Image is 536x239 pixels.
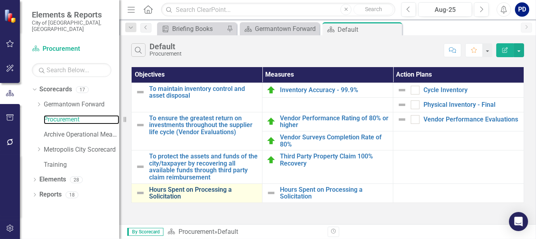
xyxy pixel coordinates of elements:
[515,2,529,17] button: PD
[397,115,407,124] img: Not Defined
[132,112,262,150] td: Double-Click to Edit Right Click for Context Menu
[262,83,393,97] td: Double-Click to Edit Right Click for Context Menu
[423,87,520,94] a: Cycle Inventory
[136,188,145,198] img: Not Defined
[150,51,182,57] div: Procurement
[262,150,393,183] td: Double-Click to Edit Right Click for Context Menu
[132,183,262,202] td: Double-Click to Edit Right Click for Context Menu
[66,191,78,198] div: 18
[44,160,119,170] a: Training
[393,112,524,131] td: Double-Click to Edit Right Click for Context Menu
[280,134,389,148] a: Vendor Surveys Completion Rate of 80%
[136,87,145,97] img: Not Defined
[255,24,317,34] div: Germantown Forward
[44,130,119,139] a: Archive Operational Measures
[280,153,389,167] a: Third Party Property Claim 100% Recovery
[76,86,89,93] div: 17
[393,97,524,112] td: Double-Click to Edit Right Click for Context Menu
[161,3,395,17] input: Search ClearPoint...
[159,24,225,34] a: Briefing Books
[32,10,111,19] span: Elements & Reports
[44,100,119,109] a: Germantown Forward
[149,153,258,181] a: To protect the assets and funds of the city/taxpayer by recovering all available funds through th...
[266,155,276,165] img: On Target
[127,228,163,236] span: By Scorecard
[509,212,528,231] div: Open Intercom Messenger
[218,228,238,235] div: Default
[280,186,389,200] a: Hours Spent on Processing a Solicitation
[393,83,524,97] td: Double-Click to Edit Right Click for Context Menu
[4,9,18,23] img: ClearPoint Strategy
[280,87,389,94] a: Inventory Accuracy - 99.9%
[149,186,258,200] a: Hours Spent on Processing a Solicitation
[132,83,262,112] td: Double-Click to Edit Right Click for Context Menu
[44,145,119,154] a: Metropolis City Scorecard
[39,85,72,94] a: Scorecards
[262,112,393,131] td: Double-Click to Edit Right Click for Context Menu
[397,100,407,110] img: Not Defined
[132,150,262,183] td: Double-Click to Edit Right Click for Context Menu
[179,228,214,235] a: Procurement
[266,136,276,146] img: On Target
[172,24,225,34] div: Briefing Books
[280,115,389,129] a: Vendor Performance Rating of 80% or higher
[39,175,66,184] a: Elements
[423,101,520,108] a: Physical Inventory - Final
[418,2,472,17] button: Aug-25
[149,85,258,99] a: To maintain inventory control and asset disposal
[242,24,317,34] a: Germantown Forward
[262,131,393,150] td: Double-Click to Edit Right Click for Context Menu
[397,85,407,95] img: Not Defined
[266,85,276,95] img: On Target
[167,227,322,237] div: »
[353,4,393,15] button: Search
[338,25,400,35] div: Default
[421,5,469,15] div: Aug-25
[136,162,145,172] img: Not Defined
[70,176,83,183] div: 28
[44,115,119,124] a: Procurement
[266,188,276,198] img: Not Defined
[365,6,382,12] span: Search
[423,116,520,123] a: Vendor Performance Evaluations
[150,42,182,51] div: Default
[32,19,111,33] small: City of [GEOGRAPHIC_DATA], [GEOGRAPHIC_DATA]
[32,63,111,77] input: Search Below...
[32,44,111,54] a: Procurement
[262,183,393,202] td: Double-Click to Edit Right Click for Context Menu
[149,115,258,136] a: To ensure the greatest return on investments throughout the supplier life cycle (Vendor Evaluations)
[136,120,145,130] img: Not Defined
[39,190,62,199] a: Reports
[266,117,276,126] img: On Target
